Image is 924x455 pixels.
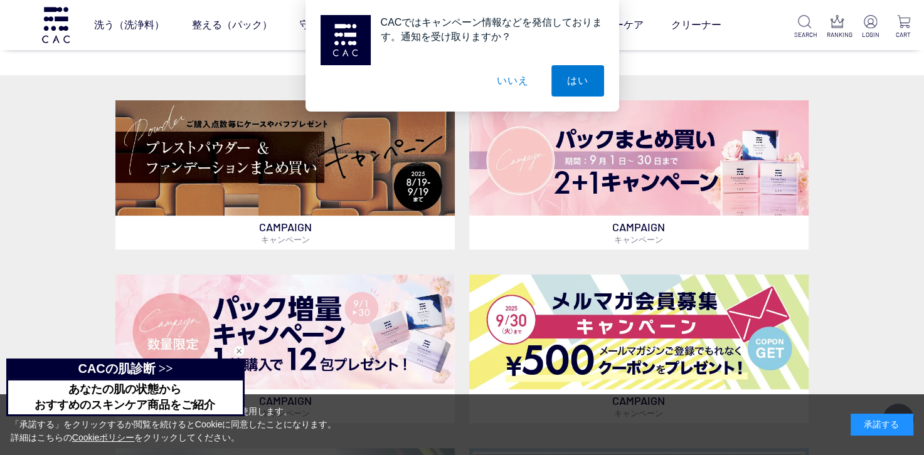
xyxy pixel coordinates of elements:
[321,15,371,65] img: notification icon
[469,216,809,249] p: CAMPAIGN
[115,216,455,249] p: CAMPAIGN
[469,100,809,216] img: パックキャンペーン2+1
[851,414,913,436] div: 承諾する
[614,234,663,244] span: キャンペーン
[115,389,455,423] p: CAMPAIGN
[115,100,455,249] a: ベースメイクキャンペーン ベースメイクキャンペーン CAMPAIGNキャンペーン
[469,275,809,390] img: メルマガ会員募集
[261,234,310,244] span: キャンペーン
[481,65,544,97] button: いいえ
[371,15,604,44] div: CACではキャンペーン情報などを発信しております。通知を受け取りますか？
[115,275,455,390] img: パック増量キャンペーン
[551,65,604,97] button: はい
[469,389,809,423] p: CAMPAIGN
[115,275,455,424] a: パック増量キャンペーン パック増量キャンペーン CAMPAIGNキャンペーン
[115,100,455,216] img: ベースメイクキャンペーン
[72,432,135,442] a: Cookieポリシー
[469,275,809,424] a: メルマガ会員募集 メルマガ会員募集 CAMPAIGNキャンペーン
[469,100,809,249] a: パックキャンペーン2+1 パックキャンペーン2+1 CAMPAIGNキャンペーン
[11,405,337,444] div: 当サイトでは、お客様へのサービス向上のためにCookieを使用します。 「承諾する」をクリックするか閲覧を続けるとCookieに同意したことになります。 詳細はこちらの をクリックしてください。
